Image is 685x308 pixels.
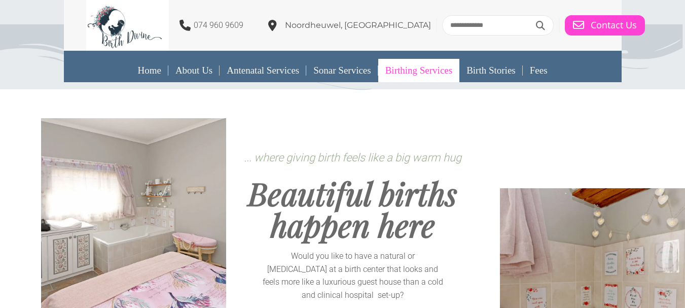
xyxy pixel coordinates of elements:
[378,59,459,82] a: Birthing Services
[130,59,168,82] a: Home
[262,250,443,301] p: Would you like to have a natural or [MEDICAL_DATA] at a birth center that looks and feels more li...
[285,20,431,30] span: Noordheuwel, [GEOGRAPHIC_DATA]
[194,19,243,32] p: 074 960 9609
[591,20,637,31] span: Contact Us
[565,15,645,36] a: Contact Us
[248,172,457,246] span: Beautiful births happen here
[168,59,220,82] a: About Us
[246,151,461,164] span: .. where giving birth feels like a big warm hug
[523,59,555,82] a: Fees
[459,59,523,82] a: Birth Stories
[244,154,461,163] span: .
[306,59,378,82] a: Sonar Services
[220,59,306,82] a: Antenatal Services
